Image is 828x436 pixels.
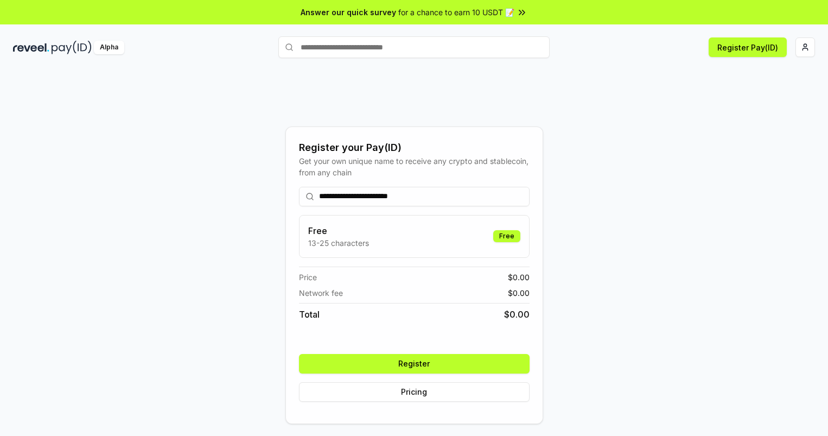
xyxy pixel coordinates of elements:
[94,41,124,54] div: Alpha
[308,237,369,249] p: 13-25 characters
[299,354,530,374] button: Register
[709,37,787,57] button: Register Pay(ID)
[299,382,530,402] button: Pricing
[299,271,317,283] span: Price
[308,224,369,237] h3: Free
[299,308,320,321] span: Total
[398,7,514,18] span: for a chance to earn 10 USDT 📝
[13,41,49,54] img: reveel_dark
[299,140,530,155] div: Register your Pay(ID)
[299,155,530,178] div: Get your own unique name to receive any crypto and stablecoin, from any chain
[504,308,530,321] span: $ 0.00
[52,41,92,54] img: pay_id
[301,7,396,18] span: Answer our quick survey
[508,287,530,299] span: $ 0.00
[493,230,520,242] div: Free
[508,271,530,283] span: $ 0.00
[299,287,343,299] span: Network fee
